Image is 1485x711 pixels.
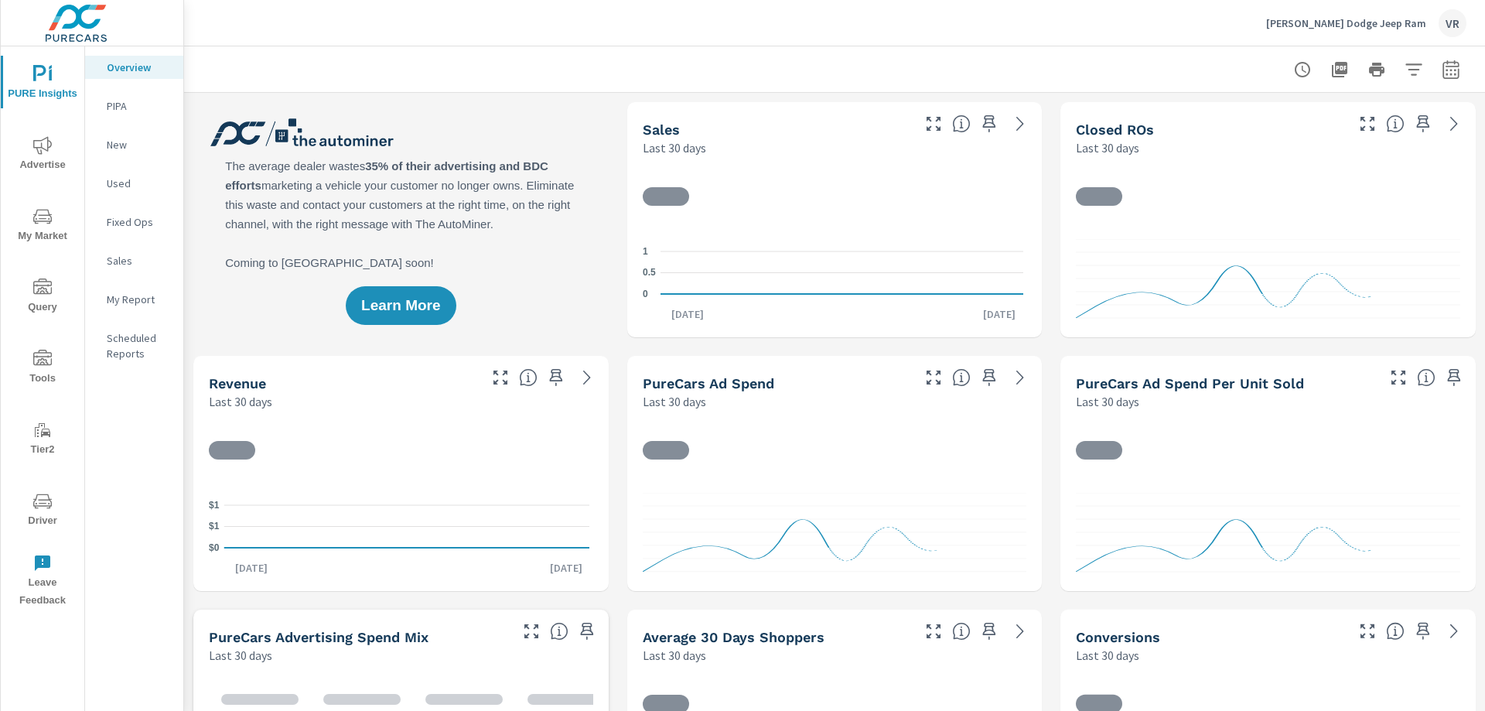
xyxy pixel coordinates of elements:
[1008,619,1033,644] a: See more details in report
[1386,115,1405,133] span: Number of Repair Orders Closed by the selected dealership group over the selected time range. [So...
[488,365,513,390] button: Make Fullscreen
[85,210,183,234] div: Fixed Ops
[107,330,171,361] p: Scheduled Reports
[519,619,544,644] button: Make Fullscreen
[539,560,593,576] p: [DATE]
[1076,646,1139,665] p: Last 30 days
[1386,365,1411,390] button: Make Fullscreen
[1076,392,1139,411] p: Last 30 days
[209,500,220,511] text: $1
[1008,111,1033,136] a: See more details in report
[1076,375,1304,391] h5: PureCars Ad Spend Per Unit Sold
[5,421,80,459] span: Tier2
[643,121,680,138] h5: Sales
[952,115,971,133] span: Number of vehicles sold by the dealership over the selected date range. [Source: This data is sou...
[209,629,428,645] h5: PureCars Advertising Spend Mix
[1076,138,1139,157] p: Last 30 days
[5,492,80,530] span: Driver
[209,542,220,553] text: $0
[85,326,183,365] div: Scheduled Reports
[643,246,648,257] text: 1
[5,279,80,316] span: Query
[1398,54,1429,85] button: Apply Filters
[5,207,80,245] span: My Market
[1417,368,1435,387] span: Average cost of advertising per each vehicle sold at the dealer over the selected date range. The...
[5,136,80,174] span: Advertise
[972,306,1026,322] p: [DATE]
[224,560,278,576] p: [DATE]
[85,172,183,195] div: Used
[209,521,220,532] text: $1
[575,619,599,644] span: Save this to your personalized report
[1411,111,1435,136] span: Save this to your personalized report
[85,133,183,156] div: New
[361,299,440,313] span: Learn More
[5,554,80,610] span: Leave Feedback
[921,619,946,644] button: Make Fullscreen
[977,111,1002,136] span: Save this to your personalized report
[1442,619,1466,644] a: See more details in report
[85,288,183,311] div: My Report
[1442,365,1466,390] span: Save this to your personalized report
[85,94,183,118] div: PIPA
[5,350,80,388] span: Tools
[643,289,648,299] text: 0
[550,622,568,641] span: This table looks at how you compare to the amount of budget you spend per channel as opposed to y...
[643,629,824,645] h5: Average 30 Days Shoppers
[643,646,706,665] p: Last 30 days
[921,365,946,390] button: Make Fullscreen
[107,176,171,191] p: Used
[5,65,80,103] span: PURE Insights
[1386,622,1405,641] span: The number of dealer-specified goals completed by a visitor. [Source: This data is provided by th...
[1411,619,1435,644] span: Save this to your personalized report
[1439,9,1466,37] div: VR
[107,292,171,307] p: My Report
[977,365,1002,390] span: Save this to your personalized report
[209,375,266,391] h5: Revenue
[1076,629,1160,645] h5: Conversions
[921,111,946,136] button: Make Fullscreen
[1435,54,1466,85] button: Select Date Range
[107,214,171,230] p: Fixed Ops
[643,375,774,391] h5: PureCars Ad Spend
[643,392,706,411] p: Last 30 days
[1355,619,1380,644] button: Make Fullscreen
[1008,365,1033,390] a: See more details in report
[107,253,171,268] p: Sales
[1,46,84,616] div: nav menu
[1355,111,1380,136] button: Make Fullscreen
[575,365,599,390] a: See more details in report
[85,249,183,272] div: Sales
[1361,54,1392,85] button: Print Report
[107,98,171,114] p: PIPA
[519,368,538,387] span: Total sales revenue over the selected date range. [Source: This data is sourced from the dealer’s...
[643,268,656,279] text: 0.5
[952,368,971,387] span: Total cost of media for all PureCars channels for the selected dealership group over the selected...
[107,137,171,152] p: New
[209,646,272,665] p: Last 30 days
[1076,121,1154,138] h5: Closed ROs
[952,622,971,641] span: A rolling 30 day total of daily Shoppers on the dealership website, averaged over the selected da...
[1266,16,1426,30] p: [PERSON_NAME] Dodge Jeep Ram
[1324,54,1355,85] button: "Export Report to PDF"
[661,306,715,322] p: [DATE]
[209,392,272,411] p: Last 30 days
[977,619,1002,644] span: Save this to your personalized report
[85,56,183,79] div: Overview
[107,60,171,75] p: Overview
[544,365,568,390] span: Save this to your personalized report
[346,286,456,325] button: Learn More
[643,138,706,157] p: Last 30 days
[1442,111,1466,136] a: See more details in report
